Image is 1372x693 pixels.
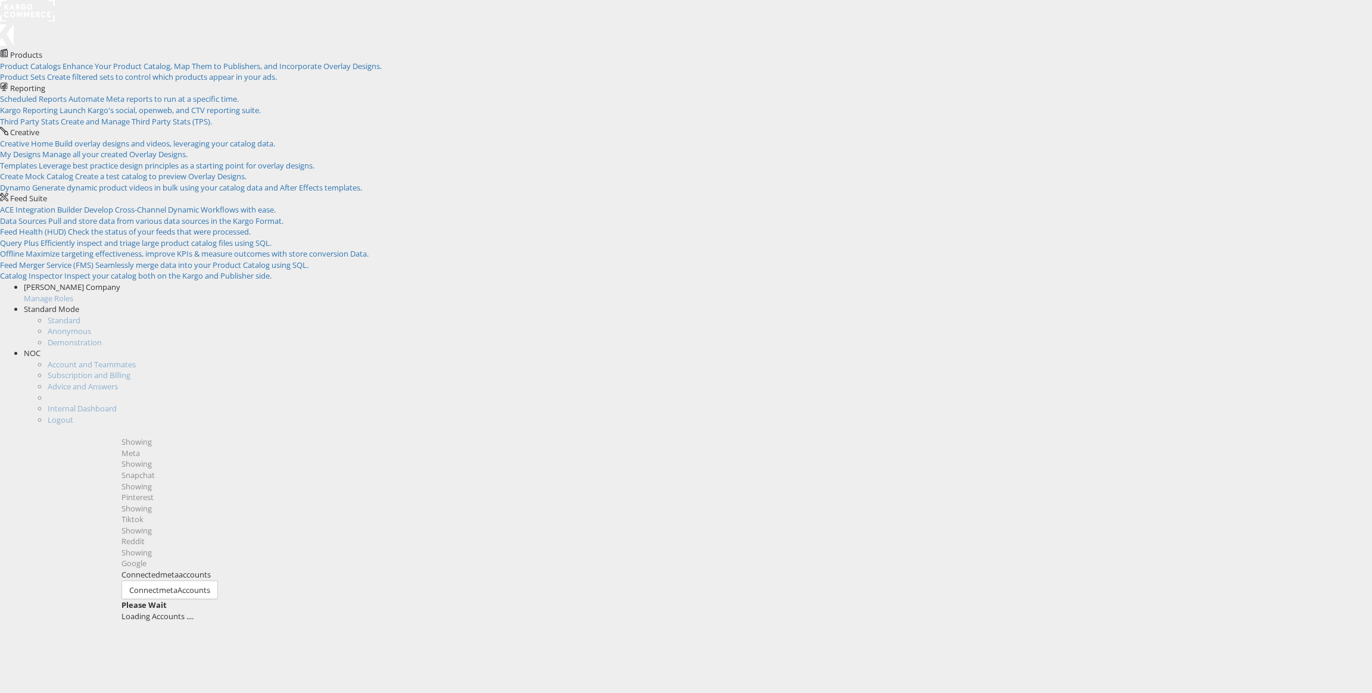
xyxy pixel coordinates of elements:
[121,611,1364,622] div: Loading Accounts ....
[68,93,239,104] span: Automate Meta reports to run at a specific time.
[55,138,275,149] span: Build overlay designs and videos, leveraging your catalog data.
[24,282,120,292] span: [PERSON_NAME] Company
[84,204,276,215] span: Develop Cross-Channel Dynamic Workflows with ease.
[42,149,188,160] span: Manage all your created Overlay Designs.
[60,105,261,115] span: Launch Kargo's social, openweb, and CTV reporting suite.
[48,315,80,326] a: Standard
[121,503,1364,514] div: Showing
[64,270,272,281] span: Inspect your catalog both on the Kargo and Publisher side.
[75,171,247,182] span: Create a test catalog to preview Overlay Designs.
[48,326,91,336] a: Anonymous
[121,569,1364,580] div: Connected accounts
[10,127,39,138] span: Creative
[39,160,314,171] span: Leverage best practice design principles as a starting point for overlay designs.
[121,436,1364,448] div: Showing
[48,216,283,226] span: Pull and store data from various data sources in the Kargo Format.
[48,381,118,392] a: Advice and Answers
[24,293,73,304] a: Manage Roles
[121,600,167,610] strong: Please Wait
[48,403,117,414] a: Internal Dashboard
[10,49,42,60] span: Products
[121,525,1364,536] div: Showing
[121,458,1364,470] div: Showing
[10,193,47,204] span: Feed Suite
[24,348,40,358] span: NOC
[48,337,102,348] a: Demonstration
[121,514,1364,525] div: Tiktok
[61,116,212,127] span: Create and Manage Third Party Stats (TPS).
[121,448,1364,459] div: Meta
[24,304,79,314] span: Standard Mode
[121,492,1364,503] div: Pinterest
[160,569,179,580] span: meta
[40,238,272,248] span: Efficiently inspect and triage large product catalog files using SQL.
[48,359,136,370] a: Account and Teammates
[48,414,73,425] a: Logout
[121,470,1364,481] div: Snapchat
[63,61,382,71] span: Enhance Your Product Catalog, Map Them to Publishers, and Incorporate Overlay Designs.
[121,481,1364,492] div: Showing
[68,226,251,237] span: Check the status of your feeds that were processed.
[48,370,130,380] a: Subscription and Billing
[26,248,369,259] span: Maximize targeting effectiveness, improve KPIs & measure outcomes with store conversion Data.
[121,547,1364,558] div: Showing
[32,182,362,193] span: Generate dynamic product videos in bulk using your catalog data and After Effects templates.
[159,585,177,595] span: meta
[121,536,1364,547] div: Reddit
[121,558,1364,569] div: Google
[95,260,308,270] span: Seamlessly merge data into your Product Catalog using SQL.
[47,71,277,82] span: Create filtered sets to control which products appear in your ads.
[121,580,218,600] button: ConnectmetaAccounts
[10,83,45,93] span: Reporting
